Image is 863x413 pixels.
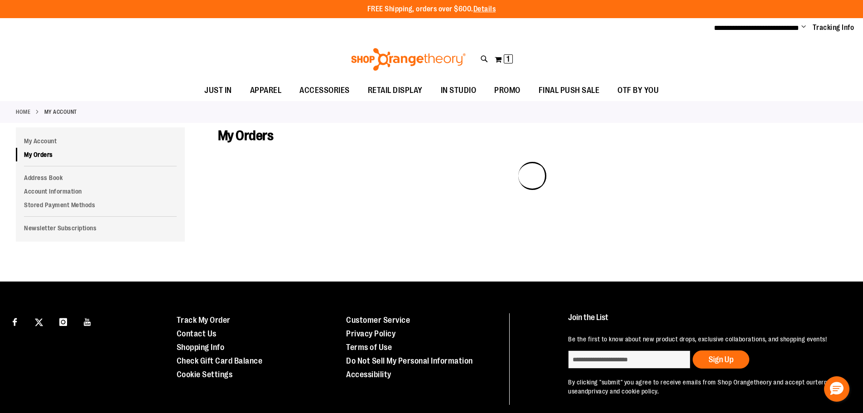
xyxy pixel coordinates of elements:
[346,343,392,352] a: Terms of Use
[539,80,600,101] span: FINAL PUSH SALE
[693,350,749,369] button: Sign Up
[16,221,185,235] a: Newsletter Subscriptions
[16,108,30,116] a: Home
[195,80,241,101] a: JUST IN
[568,378,842,396] p: By clicking "submit" you agree to receive emails from Shop Orangetheory and accept our and
[346,370,391,379] a: Accessibility
[16,185,185,198] a: Account Information
[177,370,233,379] a: Cookie Settings
[16,134,185,148] a: My Account
[250,80,282,101] span: APPAREL
[177,343,225,352] a: Shopping Info
[16,148,185,161] a: My Orders
[7,313,23,329] a: Visit our Facebook page
[588,388,659,395] a: privacy and cookie policy.
[368,80,423,101] span: RETAIL DISPLAY
[35,318,43,326] img: Twitter
[204,80,232,101] span: JUST IN
[359,80,432,101] a: RETAIL DISPLAY
[31,313,47,329] a: Visit our X page
[709,355,733,364] span: Sign Up
[16,198,185,212] a: Stored Payment Methods
[350,48,467,71] img: Shop Orangetheory
[290,80,359,101] a: ACCESSORIES
[494,80,521,101] span: PROMO
[824,376,849,402] button: Hello, have a question? Let’s chat.
[568,350,690,369] input: enter email
[177,329,217,338] a: Contact Us
[568,313,842,330] h4: Join the List
[367,4,496,15] p: FREE Shipping, orders over $600.
[568,335,842,344] p: Be the first to know about new product drops, exclusive collaborations, and shopping events!
[218,128,274,143] span: My Orders
[346,316,410,325] a: Customer Service
[506,54,510,63] span: 1
[813,23,854,33] a: Tracking Info
[432,80,486,101] a: IN STUDIO
[55,313,71,329] a: Visit our Instagram page
[16,171,185,185] a: Address Book
[177,316,231,325] a: Track My Order
[44,108,77,116] strong: My Account
[346,329,395,338] a: Privacy Policy
[608,80,668,101] a: OTF BY YOU
[473,5,496,13] a: Details
[530,80,609,101] a: FINAL PUSH SALE
[617,80,659,101] span: OTF BY YOU
[299,80,350,101] span: ACCESSORIES
[441,80,477,101] span: IN STUDIO
[241,80,291,101] a: APPAREL
[801,23,806,32] button: Account menu
[485,80,530,101] a: PROMO
[80,313,96,329] a: Visit our Youtube page
[346,356,473,365] a: Do Not Sell My Personal Information
[177,356,263,365] a: Check Gift Card Balance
